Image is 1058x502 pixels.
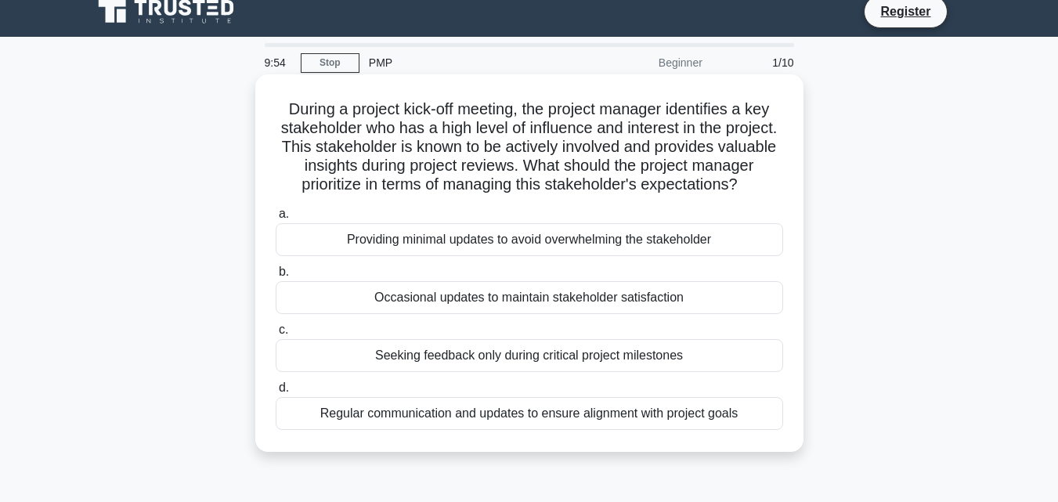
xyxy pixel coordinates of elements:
[279,207,289,220] span: a.
[301,53,359,73] a: Stop
[359,47,575,78] div: PMP
[255,47,301,78] div: 9:54
[276,281,783,314] div: Occasional updates to maintain stakeholder satisfaction
[276,339,783,372] div: Seeking feedback only during critical project milestones
[279,265,289,278] span: b.
[575,47,712,78] div: Beginner
[871,2,940,21] a: Register
[279,381,289,394] span: d.
[279,323,288,336] span: c.
[276,397,783,430] div: Regular communication and updates to ensure alignment with project goals
[276,223,783,256] div: Providing minimal updates to avoid overwhelming the stakeholder
[274,99,785,195] h5: During a project kick-off meeting, the project manager identifies a key stakeholder who has a hig...
[712,47,803,78] div: 1/10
